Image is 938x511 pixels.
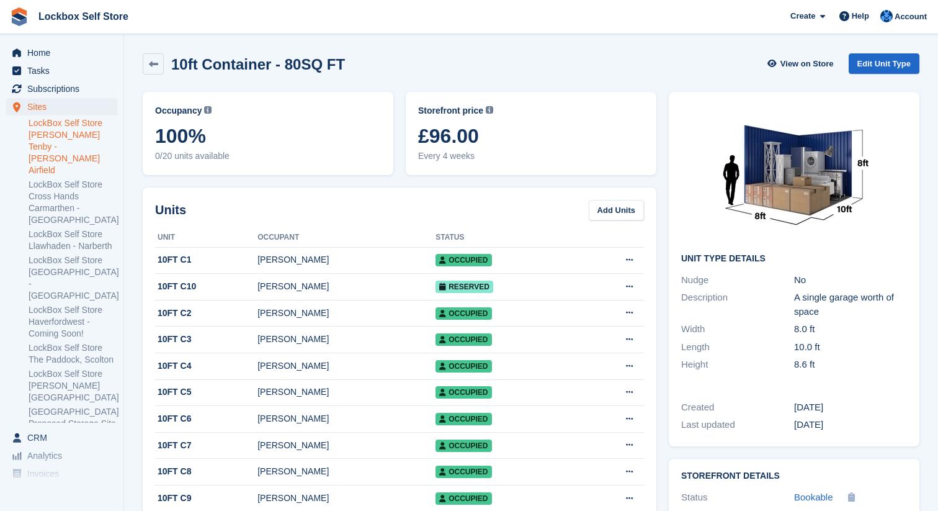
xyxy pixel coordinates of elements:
[435,281,493,293] span: Reserved
[257,228,435,248] th: Occupant
[790,10,815,22] span: Create
[435,333,491,346] span: Occupied
[29,228,117,252] a: LockBox Self Store Llawhaden - Narberth
[681,418,794,432] div: Last updated
[435,440,491,452] span: Occupied
[257,307,435,320] div: [PERSON_NAME]
[27,483,102,500] span: Pricing
[33,6,133,27] a: Lockbox Self Store
[155,333,257,346] div: 10FT C3
[27,429,102,446] span: CRM
[155,253,257,266] div: 10FT C1
[435,386,491,399] span: Occupied
[155,439,257,452] div: 10FT C7
[589,200,644,220] a: Add Units
[171,56,345,73] h2: 10ft Container - 80SQ FT
[794,492,833,502] span: Bookable
[155,307,257,320] div: 10FT C2
[6,98,117,115] a: menu
[155,228,257,248] th: Unit
[27,465,102,482] span: Invoices
[257,465,435,478] div: [PERSON_NAME]
[681,400,794,415] div: Created
[435,307,491,320] span: Occupied
[794,340,907,355] div: 10.0 ft
[880,10,893,22] img: Naomi Davies
[29,304,117,340] a: LockBox Self Store Haverfordwest - Coming Soon!
[895,11,927,23] span: Account
[155,412,257,425] div: 10FT C6
[257,360,435,373] div: [PERSON_NAME]
[418,104,483,117] span: Storefront price
[794,491,833,505] a: Bookable
[794,400,907,415] div: [DATE]
[681,491,794,505] div: Status
[418,150,644,163] span: Every 4 weeks
[794,418,907,432] div: [DATE]
[27,44,102,61] span: Home
[155,386,257,399] div: 10FT C5
[257,333,435,346] div: [PERSON_NAME]
[794,291,907,319] div: A single garage worth of space
[155,201,186,219] h2: Units
[29,368,117,404] a: LockBox Self Store [PERSON_NAME][GEOGRAPHIC_DATA]
[849,53,919,74] a: Edit Unit Type
[6,447,117,464] a: menu
[681,322,794,337] div: Width
[681,358,794,372] div: Height
[257,439,435,452] div: [PERSON_NAME]
[6,465,117,482] a: menu
[204,106,212,114] img: icon-info-grey-7440780725fd019a000dd9b08b2336e03edf1995a4989e88bcd33f0948082b44.svg
[257,386,435,399] div: [PERSON_NAME]
[155,150,381,163] span: 0/20 units available
[6,429,117,446] a: menu
[27,447,102,464] span: Analytics
[435,254,491,266] span: Occupied
[155,125,381,147] span: 100%
[6,44,117,61] a: menu
[29,406,117,430] a: [GEOGRAPHIC_DATA] Proposed Storage Site
[766,53,839,74] a: View on Store
[794,273,907,287] div: No
[155,360,257,373] div: 10FT C4
[681,291,794,319] div: Description
[27,80,102,97] span: Subscriptions
[780,58,834,70] span: View on Store
[794,322,907,337] div: 8.0 ft
[155,280,257,293] div: 10FT C10
[681,471,907,481] h2: Storefront Details
[10,7,29,26] img: stora-icon-8386f47178a22dfd0bd8f6a31ec36ba5ce8667c1dd55bd0f319d3a0aa187defe.svg
[29,117,117,176] a: LockBox Self Store [PERSON_NAME] Tenby - [PERSON_NAME] Airfield
[794,358,907,372] div: 8.6 ft
[701,104,887,244] img: 10-ft-container%20(1).jpg
[435,228,579,248] th: Status
[681,254,907,264] h2: Unit Type details
[435,492,491,505] span: Occupied
[155,104,202,117] span: Occupancy
[29,255,117,302] a: LockBox Self Store [GEOGRAPHIC_DATA] - [GEOGRAPHIC_DATA]
[257,492,435,505] div: [PERSON_NAME]
[155,465,257,478] div: 10FT C8
[435,466,491,478] span: Occupied
[435,360,491,373] span: Occupied
[681,273,794,287] div: Nudge
[486,106,493,114] img: icon-info-grey-7440780725fd019a000dd9b08b2336e03edf1995a4989e88bcd33f0948082b44.svg
[681,340,794,355] div: Length
[6,62,117,79] a: menu
[852,10,869,22] span: Help
[6,80,117,97] a: menu
[257,280,435,293] div: [PERSON_NAME]
[435,413,491,425] span: Occupied
[29,179,117,226] a: LockBox Self Store Cross Hands Carmarthen - [GEOGRAPHIC_DATA]
[257,253,435,266] div: [PERSON_NAME]
[27,98,102,115] span: Sites
[27,62,102,79] span: Tasks
[418,125,644,147] span: £96.00
[6,483,117,500] a: menu
[257,412,435,425] div: [PERSON_NAME]
[155,492,257,505] div: 10FT C9
[29,342,117,366] a: LockBox Self Store The Paddock, Scolton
